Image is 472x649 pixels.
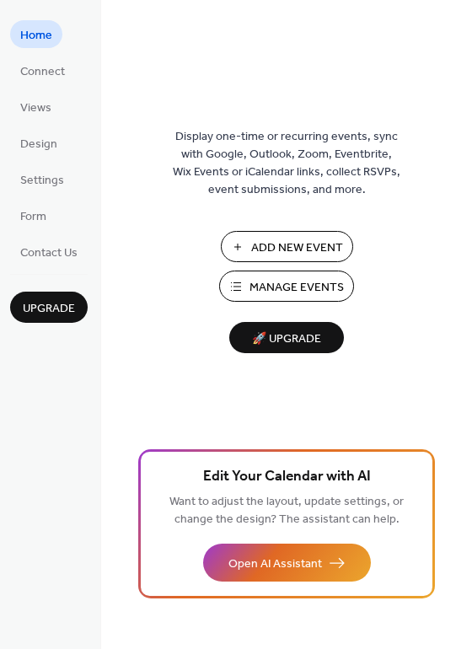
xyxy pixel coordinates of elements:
[173,128,400,199] span: Display one-time or recurring events, sync with Google, Outlook, Zoom, Eventbrite, Wix Events or ...
[10,292,88,323] button: Upgrade
[20,208,46,226] span: Form
[239,328,334,351] span: 🚀 Upgrade
[10,238,88,265] a: Contact Us
[23,300,75,318] span: Upgrade
[10,20,62,48] a: Home
[20,63,65,81] span: Connect
[169,491,404,531] span: Want to adjust the layout, update settings, or change the design? The assistant can help.
[10,201,56,229] a: Form
[221,231,353,262] button: Add New Event
[229,322,344,353] button: 🚀 Upgrade
[251,239,343,257] span: Add New Event
[228,555,322,573] span: Open AI Assistant
[249,279,344,297] span: Manage Events
[219,271,354,302] button: Manage Events
[20,27,52,45] span: Home
[20,99,51,117] span: Views
[20,244,78,262] span: Contact Us
[203,544,371,582] button: Open AI Assistant
[10,93,62,121] a: Views
[10,56,75,84] a: Connect
[203,465,371,489] span: Edit Your Calendar with AI
[10,165,74,193] a: Settings
[10,129,67,157] a: Design
[20,172,64,190] span: Settings
[20,136,57,153] span: Design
